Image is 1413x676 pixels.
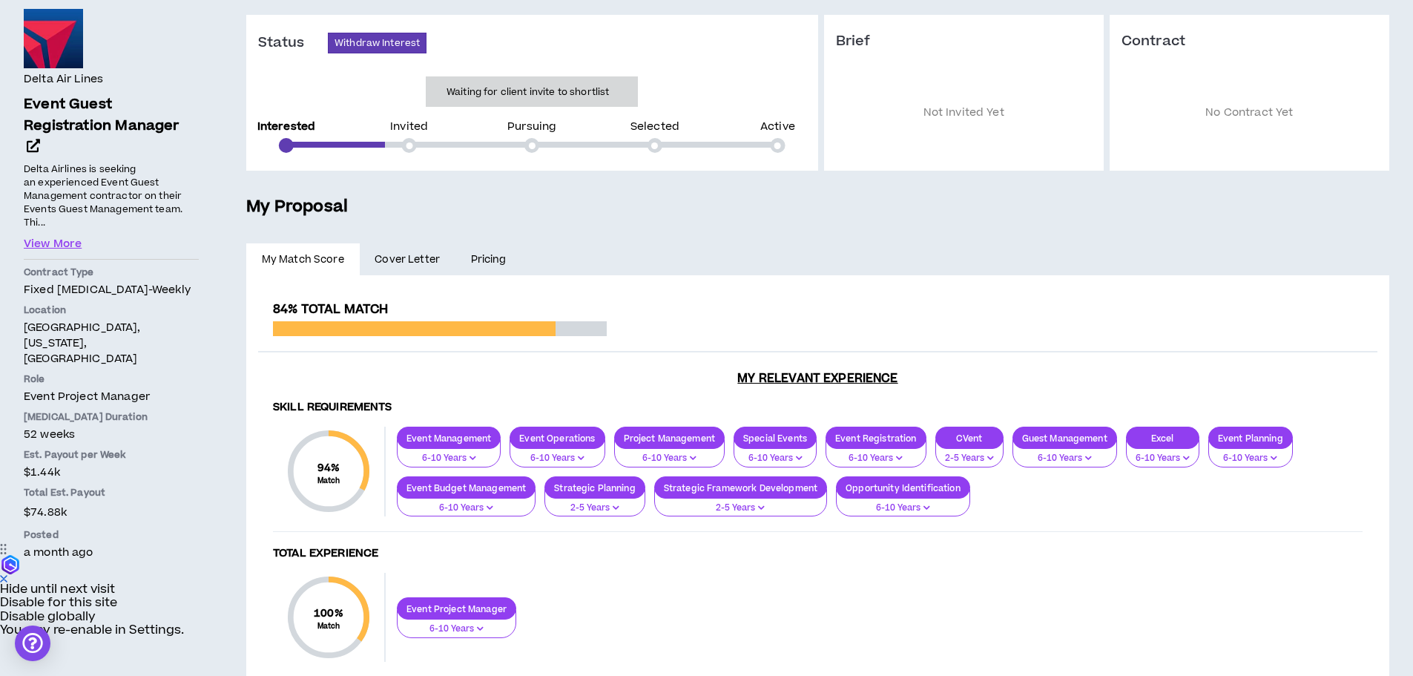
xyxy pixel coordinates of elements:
span: $74.88k [24,502,67,522]
p: Contract Type [24,266,199,279]
small: Match [314,621,343,631]
p: Excel [1127,433,1199,444]
a: Pricing [455,243,522,276]
p: 2-5 Years [664,502,817,515]
p: Event Management [398,433,500,444]
a: My Match Score [246,243,360,276]
p: 6-10 Years [846,502,961,515]
p: $1.44k [24,465,199,480]
button: 6-10 Years [614,439,725,467]
button: Withdraw Interest [328,33,426,53]
p: Event Planning [1209,433,1292,444]
p: 6-10 Years [743,452,807,465]
p: Location [24,303,199,317]
button: 6-10 Years [734,439,817,467]
button: 6-10 Years [397,610,516,638]
h3: My Relevant Experience [258,371,1377,386]
span: Event Project Manager [24,389,150,404]
button: 6-10 Years [397,489,536,517]
p: [MEDICAL_DATA] Duration [24,410,199,424]
p: No Contract Yet [1121,73,1377,154]
h3: Brief [836,33,1092,50]
a: Event Guest Registration Manager [24,94,199,158]
button: 6-10 Years [826,439,926,467]
p: Invited [390,122,428,132]
p: Role [24,373,199,386]
p: Event Budget Management [398,482,535,493]
p: Pursuing [507,122,556,132]
small: Match [317,476,340,486]
p: Special Events [734,433,816,444]
p: CVent [936,433,1003,444]
p: 2-5 Years [554,502,636,515]
p: Total Est. Payout [24,486,199,499]
span: Event Guest Registration Manager [24,94,179,136]
p: Event Registration [826,433,926,444]
p: Project Management [615,433,725,444]
button: 6-10 Years [836,489,970,517]
h5: My Proposal [246,194,1389,220]
p: 6-10 Years [406,452,491,465]
p: Strategic Planning [545,482,645,493]
button: View More [24,236,82,252]
p: Active [760,122,795,132]
button: 2-5 Years [935,439,1004,467]
h4: Total Experience [273,547,1363,561]
p: 52 weeks [24,427,199,442]
p: a month ago [24,545,199,560]
button: 2-5 Years [544,489,645,517]
p: 6-10 Years [1218,452,1283,465]
button: 6-10 Years [1126,439,1199,467]
button: 6-10 Years [510,439,605,467]
button: 6-10 Years [1012,439,1117,467]
p: Event Project Manager [398,603,516,614]
h3: Status [258,34,328,52]
p: 6-10 Years [519,452,595,465]
p: Event Operations [510,433,604,444]
p: 2-5 Years [945,452,994,465]
span: Fixed [MEDICAL_DATA] - weekly [24,282,191,298]
div: Open Intercom Messenger [15,626,50,661]
p: 6-10 Years [406,502,526,515]
span: 100 % [314,606,343,621]
button: 6-10 Years [1208,439,1293,467]
p: 6-10 Years [624,452,716,465]
p: Waiting for client invite to shortlist [447,85,609,99]
button: 2-5 Years [654,489,827,517]
button: 6-10 Years [397,439,501,467]
p: 6-10 Years [1022,452,1107,465]
h4: Delta Air Lines [24,71,103,88]
h4: Skill Requirements [273,401,1363,415]
p: Est. Payout per Week [24,448,199,462]
p: Not Invited Yet [836,73,1092,154]
span: 94 % [317,460,340,476]
p: Delta Airlines is seeking an experienced Event Guest Management contractor on their Events Guest ... [24,161,199,230]
p: 6-10 Years [1136,452,1190,465]
p: 6-10 Years [406,623,507,636]
p: Guest Management [1013,433,1116,444]
p: Opportunity Identification [837,482,969,493]
p: 6-10 Years [835,452,917,465]
h3: Contract [1121,33,1377,50]
p: [GEOGRAPHIC_DATA], [US_STATE], [GEOGRAPHIC_DATA] [24,320,199,367]
p: Posted [24,528,199,542]
span: Cover Letter [375,252,440,268]
p: Strategic Framework Development [655,482,826,493]
p: Selected [630,122,679,132]
p: Interested [257,122,315,132]
span: 84% Total Match [273,301,388,318]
